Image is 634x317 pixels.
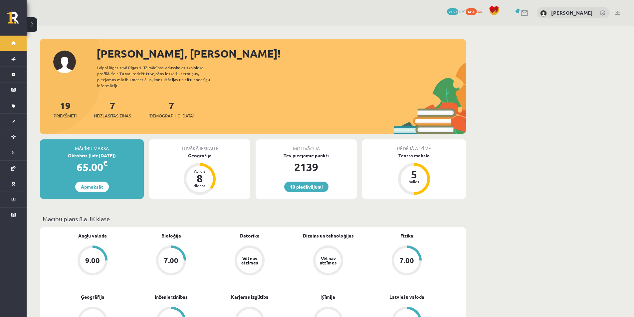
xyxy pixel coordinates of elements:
a: Karjeras izglītība [231,293,269,300]
div: Tuvākā ieskaite [149,139,250,152]
p: Mācību plāns 8.a JK klase [43,214,463,223]
div: dienas [190,184,210,188]
a: 10 piedāvājumi [284,182,328,192]
a: Ģeogrāfija [81,293,105,300]
span: Neizlasītās ziņas [94,112,131,119]
a: Dizains un tehnoloģijas [303,232,354,239]
span: 1450 [466,8,477,15]
div: 2139 [256,159,357,175]
div: Motivācija [256,139,357,152]
a: Fizika [400,232,413,239]
a: 7[DEMOGRAPHIC_DATA] [148,99,194,119]
a: 1450 xp [466,8,486,14]
a: Apmaksāt [75,182,109,192]
span: [DEMOGRAPHIC_DATA] [148,112,194,119]
div: Tev pieejamie punkti [256,152,357,159]
a: Vēl nav atzīmes [210,245,289,277]
span: xp [478,8,482,14]
div: 9.00 [85,257,100,264]
a: Latviešu valoda [389,293,424,300]
a: 19Priekšmeti [54,99,77,119]
a: 7.00 [367,245,446,277]
span: mP [459,8,465,14]
div: 5 [404,169,424,180]
a: Datorika [240,232,260,239]
a: 2139 mP [447,8,465,14]
div: Pēdējā atzīme [362,139,466,152]
div: Ģeogrāfija [149,152,250,159]
span: € [103,158,107,168]
a: Bioloģija [161,232,181,239]
a: Vēl nav atzīmes [289,245,367,277]
div: Vēl nav atzīmes [319,256,337,265]
a: Inženierzinības [155,293,188,300]
div: Oktobris (līdz [DATE]) [40,152,144,159]
div: Laipni lūgts savā Rīgas 1. Tālmācības vidusskolas skolnieka profilā. Šeit Tu vari redzēt tuvojošo... [97,65,222,88]
div: balles [404,180,424,184]
a: 7.00 [132,245,210,277]
span: Priekšmeti [54,112,77,119]
a: [PERSON_NAME] [551,9,593,16]
a: Ķīmija [321,293,335,300]
div: 65.00 [40,159,144,175]
a: 7Neizlasītās ziņas [94,99,131,119]
div: Atlicis [190,169,210,173]
div: 8 [190,173,210,184]
span: 2139 [447,8,458,15]
div: Teātra māksla [362,152,466,159]
a: Angļu valoda [78,232,107,239]
div: 7.00 [164,257,178,264]
a: Ģeogrāfija Atlicis 8 dienas [149,152,250,196]
a: Teātra māksla 5 balles [362,152,466,196]
a: Rīgas 1. Tālmācības vidusskola [7,12,27,28]
div: Vēl nav atzīmes [240,256,259,265]
div: [PERSON_NAME], [PERSON_NAME]! [97,46,466,62]
div: 7.00 [399,257,414,264]
a: 9.00 [53,245,132,277]
div: Mācību maksa [40,139,144,152]
img: Eduards Mārcis Ulmanis [540,10,547,17]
